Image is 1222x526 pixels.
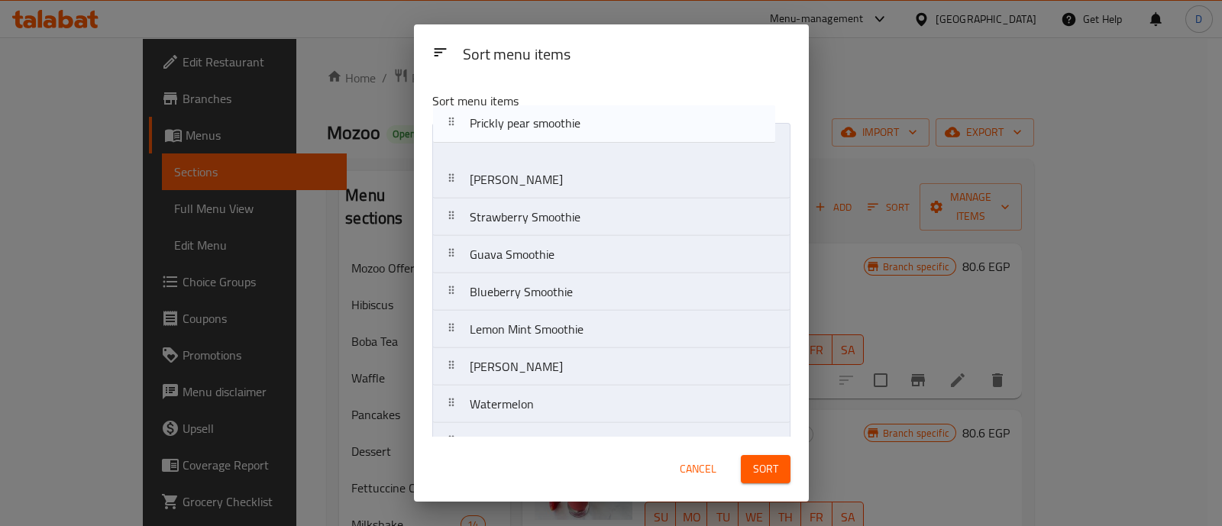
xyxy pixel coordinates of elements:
span: Sort [753,460,778,479]
span: Cancel [680,460,716,479]
button: Sort [741,455,790,483]
p: Sort menu items [432,92,716,111]
button: Cancel [674,455,723,483]
div: Sort menu items [457,38,797,73]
